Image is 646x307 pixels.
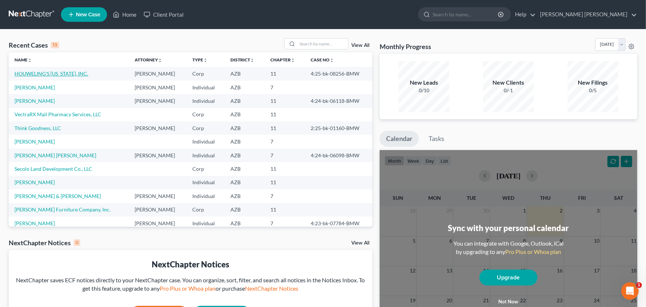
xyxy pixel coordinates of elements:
iframe: Intercom live chat [621,282,639,300]
td: 2:25-bk-01160-BMW [305,121,372,135]
td: Corp [187,108,225,121]
td: 11 [265,121,305,135]
a: Attorneyunfold_more [135,57,162,62]
td: 4:23-bk-07784-BMW [305,217,372,230]
a: Secolo Land Development Co., LLC [15,166,92,172]
a: Tasks [422,131,451,147]
td: [PERSON_NAME] [129,149,187,162]
a: Districtunfold_more [230,57,254,62]
a: Typeunfold_more [192,57,208,62]
a: [PERSON_NAME] [15,84,55,90]
a: VectraRX Mail Pharmacy Services, LLC [15,111,101,117]
td: 11 [265,176,305,189]
td: Individual [187,149,225,162]
td: [PERSON_NAME] [129,217,187,230]
td: Individual [187,189,225,203]
a: [PERSON_NAME] [15,138,55,145]
a: Upgrade [479,270,537,286]
a: [PERSON_NAME] Furniture Company, Inc. [15,206,110,213]
a: [PERSON_NAME] [15,98,55,104]
div: 13 [51,42,59,48]
a: [PERSON_NAME] & [PERSON_NAME] [15,193,101,199]
div: New Leads [398,78,449,87]
a: Calendar [380,131,419,147]
i: unfold_more [203,58,208,62]
span: 1 [636,282,642,288]
td: AZB [225,149,264,162]
a: View All [351,241,369,246]
div: 0/-1 [483,87,534,94]
td: AZB [225,94,264,108]
a: Think Goodness, LLC [15,125,61,131]
td: 4:24-bk-06098-BMW [305,149,372,162]
td: Individual [187,176,225,189]
div: Recent Cases [9,41,59,49]
div: NextChapter Notices [9,238,80,247]
td: AZB [225,135,264,148]
td: Individual [187,94,225,108]
td: 11 [265,162,305,175]
td: [PERSON_NAME] [129,67,187,80]
div: You can integrate with Google, Outlook, iCal by upgrading to any [450,239,567,256]
i: unfold_more [158,58,162,62]
a: Help [511,8,536,21]
span: New Case [76,12,100,17]
td: Individual [187,135,225,148]
div: 0 [74,239,80,246]
a: Case Nounfold_more [311,57,334,62]
i: unfold_more [330,58,334,62]
td: AZB [225,121,264,135]
a: NextChapter Notices [245,285,299,292]
td: [PERSON_NAME] [129,203,187,217]
div: 0/5 [568,87,618,94]
td: 7 [265,135,305,148]
a: [PERSON_NAME] [PERSON_NAME] [15,152,96,158]
td: 11 [265,94,305,108]
a: Nameunfold_more [15,57,32,62]
div: NextChapter Notices [15,259,367,270]
td: 7 [265,189,305,203]
td: [PERSON_NAME] [129,81,187,94]
a: Pro Plus or Whoa plan [505,248,561,255]
td: [PERSON_NAME] [129,94,187,108]
a: Home [109,8,140,21]
td: 4:25-bk-08256-BMW [305,67,372,80]
a: Chapterunfold_more [270,57,295,62]
td: AZB [225,108,264,121]
a: [PERSON_NAME] [PERSON_NAME] [536,8,637,21]
a: HOUWELING'S [US_STATE], INC. [15,70,88,77]
i: unfold_more [250,58,254,62]
td: AZB [225,189,264,203]
td: 4:24-bk-06118-BMW [305,94,372,108]
div: 0/10 [398,87,449,94]
td: AZB [225,162,264,175]
td: Corp [187,121,225,135]
td: Individual [187,217,225,230]
td: AZB [225,81,264,94]
a: [PERSON_NAME] [15,179,55,185]
a: [PERSON_NAME] [15,220,55,226]
td: Corp [187,203,225,217]
td: Individual [187,81,225,94]
div: New Clients [483,78,534,87]
td: [PERSON_NAME] [129,121,187,135]
td: 11 [265,67,305,80]
i: unfold_more [291,58,295,62]
td: 11 [265,203,305,217]
td: 7 [265,217,305,230]
a: Client Portal [140,8,187,21]
td: 7 [265,81,305,94]
a: Pro Plus or Whoa plan [160,285,216,292]
div: Sync with your personal calendar [448,222,569,234]
td: Corp [187,67,225,80]
input: Search by name... [297,39,348,49]
td: AZB [225,203,264,217]
a: View All [351,43,369,48]
td: 7 [265,149,305,162]
input: Search by name... [433,8,499,21]
td: AZB [225,217,264,230]
h3: Monthly Progress [380,42,431,51]
td: [PERSON_NAME] [129,189,187,203]
td: AZB [225,176,264,189]
div: New Filings [568,78,618,87]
